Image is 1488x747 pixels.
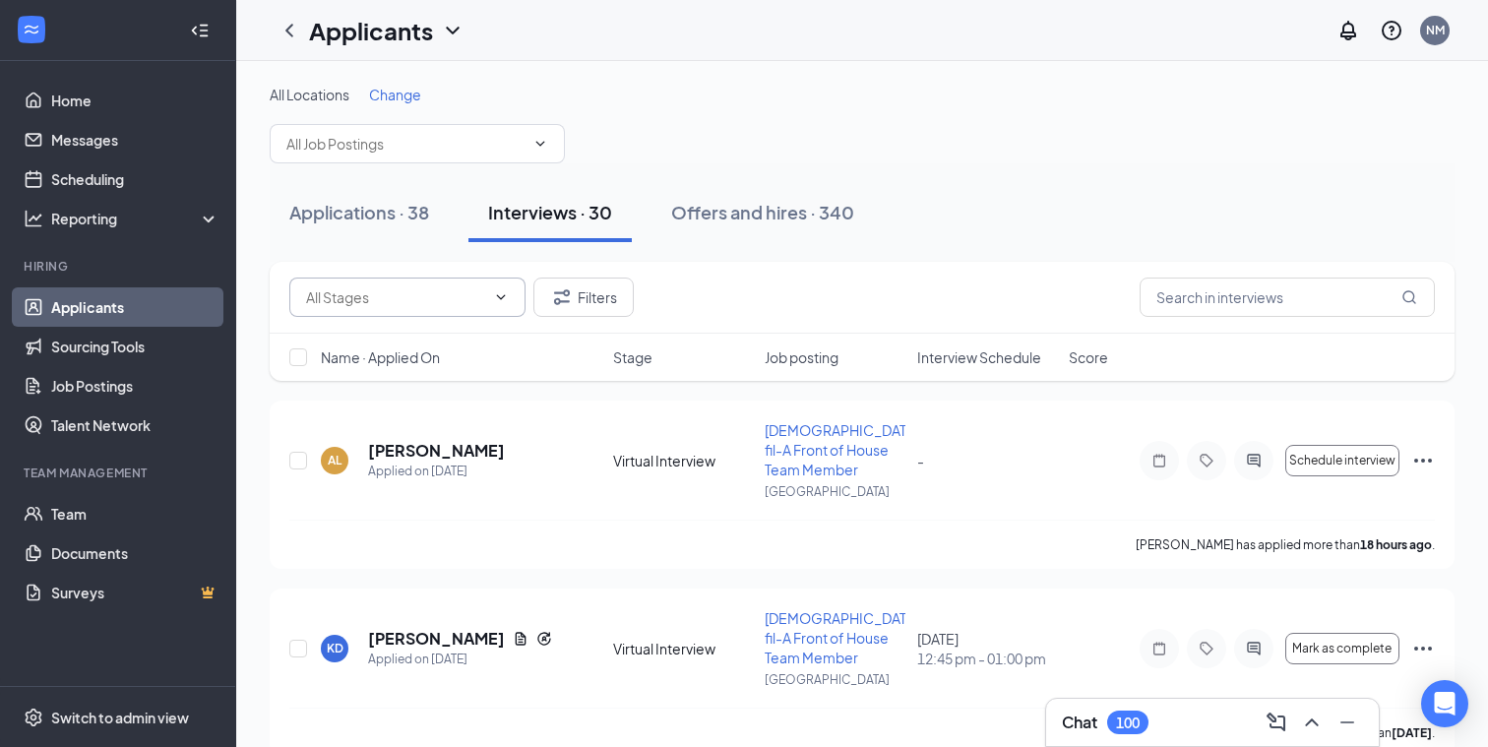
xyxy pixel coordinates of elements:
[1147,453,1171,468] svg: Note
[1296,707,1328,738] button: ChevronUp
[190,21,210,40] svg: Collapse
[368,440,505,462] h5: [PERSON_NAME]
[488,200,612,224] div: Interviews · 30
[765,609,925,666] span: [DEMOGRAPHIC_DATA]-fil-A Front of House Team Member
[533,278,634,317] button: Filter Filters
[765,483,904,500] p: [GEOGRAPHIC_DATA]
[1411,637,1435,660] svg: Ellipses
[51,533,219,573] a: Documents
[493,289,509,305] svg: ChevronDown
[51,366,219,405] a: Job Postings
[321,347,440,367] span: Name · Applied On
[51,120,219,159] a: Messages
[270,86,349,103] span: All Locations
[1300,711,1324,734] svg: ChevronUp
[368,628,505,650] h5: [PERSON_NAME]
[613,639,753,658] div: Virtual Interview
[1147,641,1171,656] svg: Note
[613,451,753,470] div: Virtual Interview
[51,159,219,199] a: Scheduling
[1292,642,1392,655] span: Mark as complete
[328,452,341,468] div: AL
[1332,707,1363,738] button: Minimize
[51,405,219,445] a: Talent Network
[1062,712,1097,733] h3: Chat
[765,421,925,478] span: [DEMOGRAPHIC_DATA]-fil-A Front of House Team Member
[369,86,421,103] span: Change
[536,631,552,647] svg: Reapply
[1401,289,1417,305] svg: MagnifyingGlass
[1421,680,1468,727] div: Open Intercom Messenger
[24,209,43,228] svg: Analysis
[1195,641,1218,656] svg: Tag
[51,81,219,120] a: Home
[306,286,485,308] input: All Stages
[917,629,1057,668] div: [DATE]
[1140,278,1435,317] input: Search in interviews
[1285,445,1399,476] button: Schedule interview
[1242,453,1266,468] svg: ActiveChat
[22,20,41,39] svg: WorkstreamLogo
[368,650,552,669] div: Applied on [DATE]
[327,640,343,656] div: KD
[1380,19,1403,42] svg: QuestionInfo
[532,136,548,152] svg: ChevronDown
[1265,711,1288,734] svg: ComposeMessage
[765,347,838,367] span: Job posting
[1289,454,1395,467] span: Schedule interview
[24,465,216,481] div: Team Management
[309,14,433,47] h1: Applicants
[289,200,429,224] div: Applications · 38
[51,573,219,612] a: SurveysCrown
[1392,725,1432,740] b: [DATE]
[671,200,854,224] div: Offers and hires · 340
[917,649,1057,668] span: 12:45 pm - 01:00 pm
[51,287,219,327] a: Applicants
[51,209,220,228] div: Reporting
[278,19,301,42] svg: ChevronLeft
[51,494,219,533] a: Team
[513,631,528,647] svg: Document
[1195,453,1218,468] svg: Tag
[1242,641,1266,656] svg: ActiveChat
[550,285,574,309] svg: Filter
[613,347,652,367] span: Stage
[1426,22,1445,38] div: NM
[368,462,505,481] div: Applied on [DATE]
[1136,536,1435,553] p: [PERSON_NAME] has applied more than .
[1285,633,1399,664] button: Mark as complete
[51,708,189,727] div: Switch to admin view
[441,19,465,42] svg: ChevronDown
[917,347,1041,367] span: Interview Schedule
[24,708,43,727] svg: Settings
[1336,19,1360,42] svg: Notifications
[24,258,216,275] div: Hiring
[1335,711,1359,734] svg: Minimize
[1360,537,1432,552] b: 18 hours ago
[1069,347,1108,367] span: Score
[286,133,525,155] input: All Job Postings
[1411,449,1435,472] svg: Ellipses
[1261,707,1292,738] button: ComposeMessage
[1116,715,1140,731] div: 100
[917,452,924,469] span: -
[51,327,219,366] a: Sourcing Tools
[765,671,904,688] p: [GEOGRAPHIC_DATA]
